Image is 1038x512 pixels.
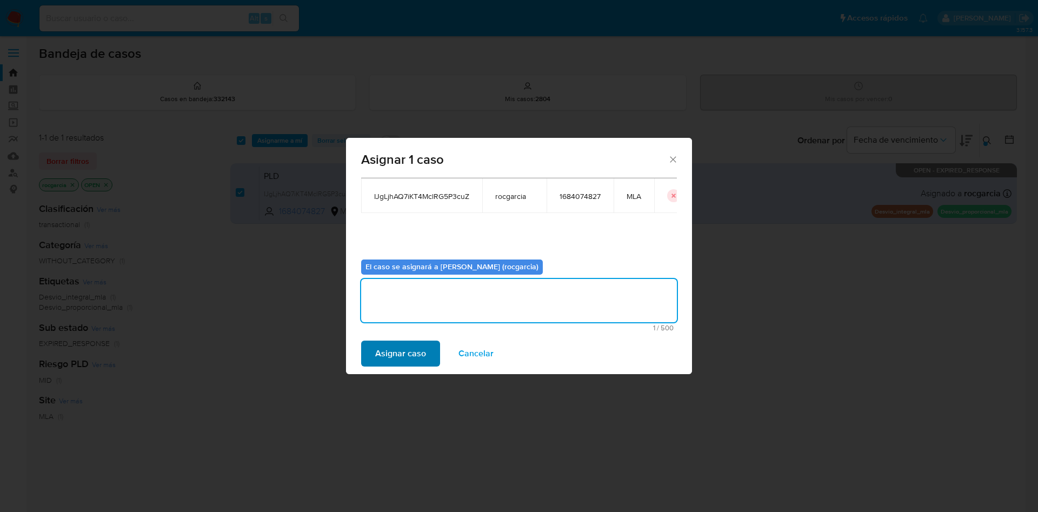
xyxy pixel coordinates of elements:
[667,189,680,202] button: icon-button
[365,261,538,272] b: El caso se asignará a [PERSON_NAME] (rocgarcia)
[668,154,677,164] button: Cerrar ventana
[361,341,440,367] button: Asignar caso
[361,153,668,166] span: Asignar 1 caso
[375,342,426,365] span: Asignar caso
[560,191,601,201] span: 1684074827
[364,324,674,331] span: Máximo 500 caracteres
[374,191,469,201] span: IJgLjhAQ7iKT4MclRG5P3cuZ
[458,342,494,365] span: Cancelar
[444,341,508,367] button: Cancelar
[627,191,641,201] span: MLA
[346,138,692,374] div: assign-modal
[495,191,534,201] span: rocgarcia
